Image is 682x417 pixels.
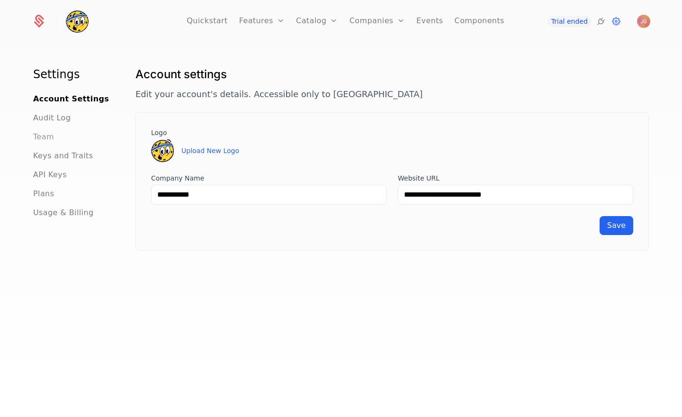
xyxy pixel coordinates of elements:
[33,169,67,181] a: API Keys
[151,128,633,137] label: Logo
[33,207,94,218] a: Usage & Billing
[637,15,650,28] button: Open user button
[595,16,607,27] a: Integrations
[135,88,649,101] p: Edit your account's details. Accessible only to [GEOGRAPHIC_DATA]
[33,67,113,218] nav: Main
[637,15,650,28] img: Jeff Gordon
[151,173,386,183] label: Company Name
[33,67,113,82] h1: Settings
[547,16,592,27] a: Trial ended
[33,112,71,124] a: Audit Log
[600,216,633,235] button: Save
[151,139,174,162] img: eyJ0eXBlIjoicHJveHkiLCJzcmMiOiJodHRwczovL2ltYWdlcy5jbGVyay5kZXYvdXBsb2FkZWQvaW1nXzJ6aDVadmhoa1BTa...
[33,188,54,199] a: Plans
[607,221,626,230] span: Save
[610,16,622,27] a: Settings
[33,131,54,143] a: Team
[135,67,649,82] h1: Account settings
[181,146,239,155] button: Upload New Logo
[398,173,633,183] label: Website URL
[66,10,89,33] img: Pickleheads
[33,150,93,162] a: Keys and Traits
[33,93,109,105] a: Account Settings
